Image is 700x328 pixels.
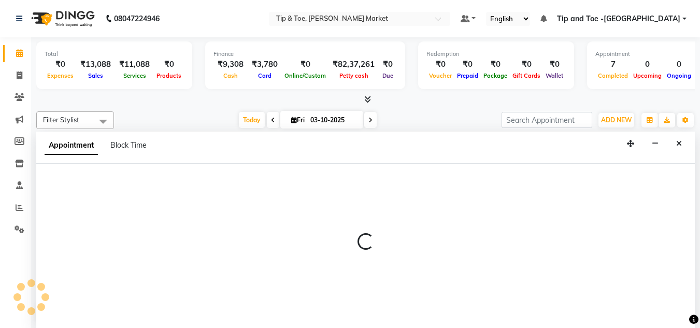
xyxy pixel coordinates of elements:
[426,72,454,79] span: Voucher
[45,136,98,155] span: Appointment
[337,72,371,79] span: Petty cash
[26,4,97,33] img: logo
[282,59,328,70] div: ₹0
[114,4,160,33] b: 08047224946
[426,59,454,70] div: ₹0
[379,59,397,70] div: ₹0
[121,72,149,79] span: Services
[154,59,184,70] div: ₹0
[221,72,240,79] span: Cash
[664,59,694,70] div: 0
[672,136,687,152] button: Close
[307,112,359,128] input: 2025-10-03
[380,72,396,79] span: Due
[426,50,566,59] div: Redemption
[543,59,566,70] div: ₹0
[282,72,328,79] span: Online/Custom
[45,59,76,70] div: ₹0
[557,13,680,24] span: Tip and Toe -[GEOGRAPHIC_DATA]
[481,72,510,79] span: Package
[45,72,76,79] span: Expenses
[664,72,694,79] span: Ongoing
[631,59,664,70] div: 0
[454,59,481,70] div: ₹0
[598,113,634,127] button: ADD NEW
[454,72,481,79] span: Prepaid
[631,72,664,79] span: Upcoming
[510,59,543,70] div: ₹0
[595,72,631,79] span: Completed
[595,59,631,70] div: 7
[115,59,154,70] div: ₹11,088
[328,59,379,70] div: ₹82,37,261
[45,50,184,59] div: Total
[248,59,282,70] div: ₹3,780
[510,72,543,79] span: Gift Cards
[601,116,632,124] span: ADD NEW
[543,72,566,79] span: Wallet
[213,59,248,70] div: ₹9,308
[154,72,184,79] span: Products
[255,72,274,79] span: Card
[239,112,265,128] span: Today
[85,72,106,79] span: Sales
[502,112,592,128] input: Search Appointment
[43,116,79,124] span: Filter Stylist
[110,140,147,150] span: Block Time
[481,59,510,70] div: ₹0
[76,59,115,70] div: ₹13,088
[289,116,307,124] span: Fri
[213,50,397,59] div: Finance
